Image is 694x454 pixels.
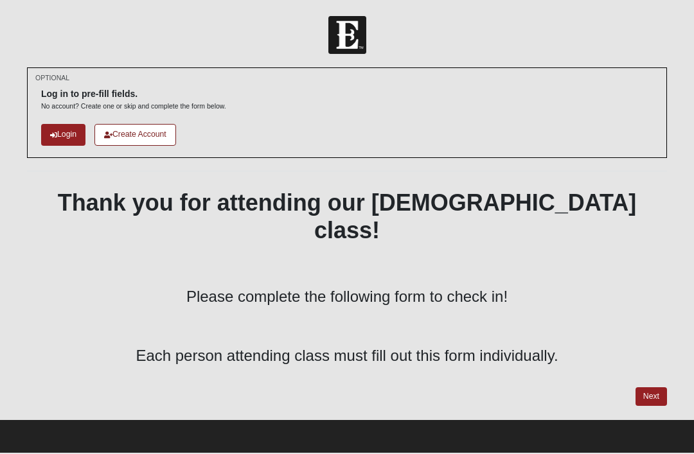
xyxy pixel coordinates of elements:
[186,288,508,305] span: Please complete the following form to check in!
[636,387,667,406] a: Next
[94,124,176,145] a: Create Account
[328,16,366,54] img: Church of Eleven22 Logo
[58,189,637,243] b: Thank you for attending our [DEMOGRAPHIC_DATA] class!
[41,124,85,145] a: Login
[41,89,226,100] h6: Log in to pre-fill fields.
[41,101,226,111] p: No account? Create one or skip and complete the form below.
[35,73,69,83] small: OPTIONAL
[136,347,558,364] span: Each person attending class must fill out this form individually.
